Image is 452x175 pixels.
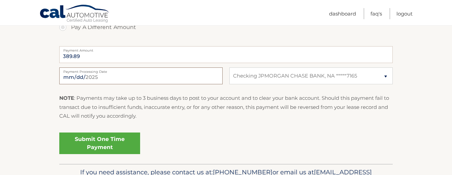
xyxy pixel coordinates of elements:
[59,94,393,120] p: : Payments may take up to 3 business days to post to your account and to clear your bank account....
[329,8,356,19] a: Dashboard
[396,8,413,19] a: Logout
[59,95,74,101] strong: NOTE
[59,67,223,73] label: Payment Processing Date
[370,8,382,19] a: FAQ's
[39,4,110,24] a: Cal Automotive
[59,21,393,34] label: Pay A Different Amount
[59,67,223,84] input: Payment Date
[59,46,393,63] input: Payment Amount
[59,46,393,52] label: Payment Amount
[59,133,140,154] a: Submit One Time Payment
